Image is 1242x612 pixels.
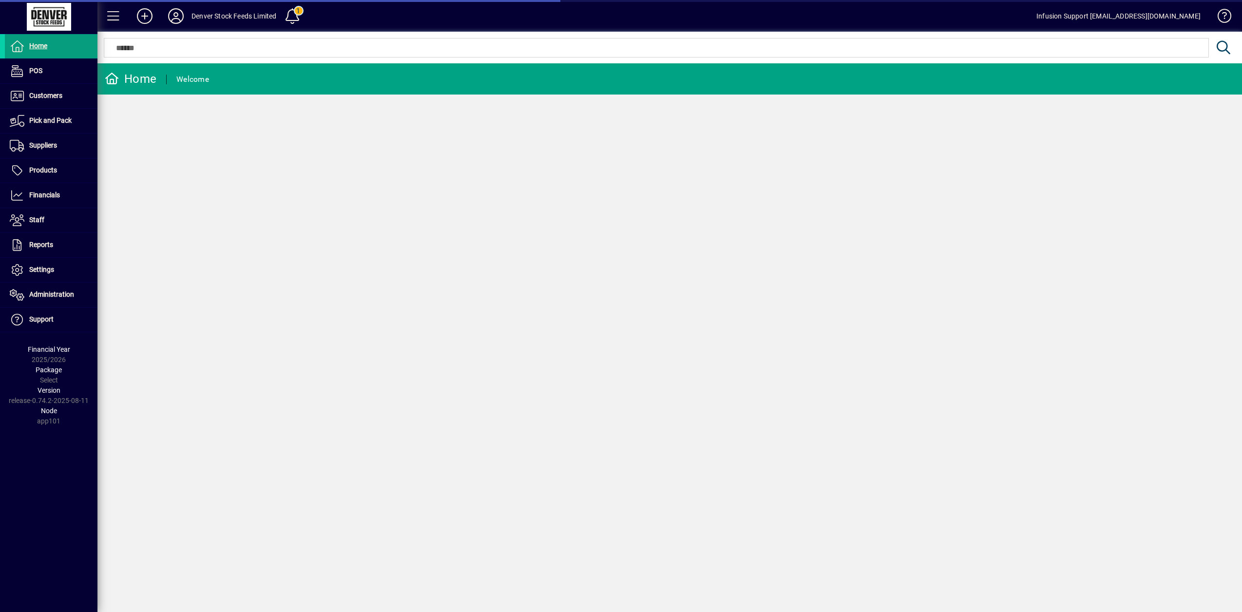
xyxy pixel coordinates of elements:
[1036,8,1201,24] div: Infusion Support [EMAIL_ADDRESS][DOMAIN_NAME]
[5,134,97,158] a: Suppliers
[29,141,57,149] span: Suppliers
[191,8,277,24] div: Denver Stock Feeds Limited
[5,183,97,208] a: Financials
[5,84,97,108] a: Customers
[5,109,97,133] a: Pick and Pack
[29,116,72,124] span: Pick and Pack
[29,266,54,273] span: Settings
[1210,2,1230,34] a: Knowledge Base
[105,71,156,87] div: Home
[5,59,97,83] a: POS
[5,233,97,257] a: Reports
[29,42,47,50] span: Home
[5,208,97,232] a: Staff
[5,283,97,307] a: Administration
[160,7,191,25] button: Profile
[29,92,62,99] span: Customers
[5,258,97,282] a: Settings
[41,407,57,415] span: Node
[29,166,57,174] span: Products
[29,67,42,75] span: POS
[29,191,60,199] span: Financials
[129,7,160,25] button: Add
[28,345,70,353] span: Financial Year
[36,366,62,374] span: Package
[5,307,97,332] a: Support
[29,290,74,298] span: Administration
[5,158,97,183] a: Products
[29,315,54,323] span: Support
[29,241,53,249] span: Reports
[29,216,44,224] span: Staff
[176,72,209,87] div: Welcome
[38,386,60,394] span: Version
